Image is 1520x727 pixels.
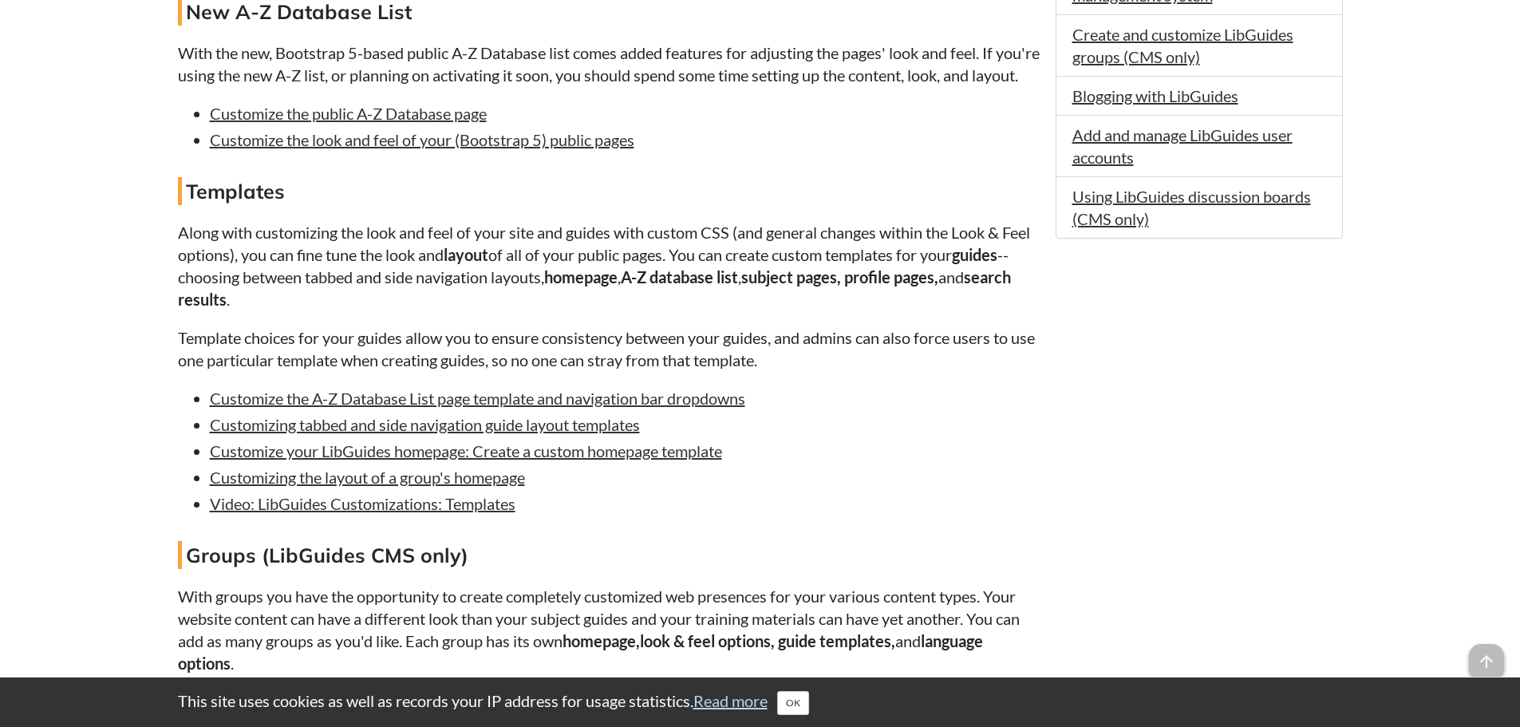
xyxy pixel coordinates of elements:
a: Using LibGuides discussion boards (CMS only) [1072,187,1311,228]
a: Customize the A-Z Database List page template and navigation bar dropdowns [210,389,745,408]
a: Add and manage LibGuides user accounts [1072,125,1293,167]
a: Video: LibGuides Customizations: Templates [210,494,515,513]
strong: homepage [544,267,618,286]
h4: Groups (LibGuides CMS only) [178,541,1040,569]
h4: Templates [178,177,1040,205]
div: This site uses cookies as well as records your IP address for usage statistics. [162,689,1359,715]
a: Blogging with LibGuides [1072,86,1238,105]
strong: homepage, [563,631,640,650]
a: Customize the look and feel of your (Bootstrap 5) public pages [210,130,634,149]
p: With the new, Bootstrap 5-based public A-Z Database list comes added features for adjusting the p... [178,41,1040,86]
a: Customize your LibGuides homepage: Create a custom homepage template [210,441,722,460]
p: With groups you have the opportunity to create completely customized web presences for your vario... [178,585,1040,674]
span: arrow_upward [1469,644,1504,679]
strong: guides [952,245,997,264]
a: Customizing the layout of a group's homepage [210,468,525,487]
a: Read more [693,691,768,710]
a: Customizing tabbed and side navigation guide layout templates [210,415,640,434]
strong: layout [444,245,488,264]
strong: search results [178,267,1011,309]
strong: look & feel options, guide templates, [640,631,895,650]
a: Customize the public A-Z Database page [210,104,487,123]
p: Along with customizing the look and feel of your site and guides with custom CSS (and general cha... [178,221,1040,310]
strong: subject pages, profile pages, [741,267,938,286]
a: arrow_upward [1469,646,1504,665]
p: Template choices for your guides allow you to ensure consistency between your guides, and admins ... [178,326,1040,371]
button: Close [777,691,809,715]
strong: A-Z database list [621,267,738,286]
a: Create and customize LibGuides groups (CMS only) [1072,25,1293,66]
